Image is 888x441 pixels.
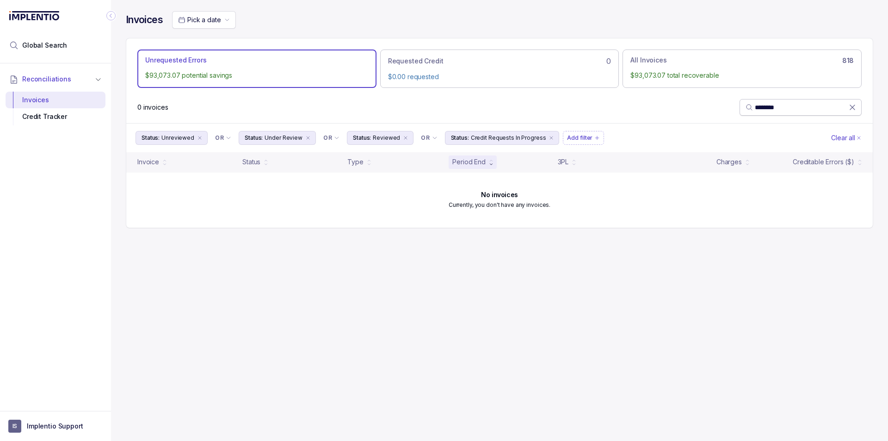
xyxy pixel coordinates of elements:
p: OR [215,134,224,142]
search: Date Range Picker [178,15,221,25]
div: Remaining page entries [137,103,168,112]
ul: Action Tab Group [137,50,862,87]
div: Status [242,157,260,167]
div: remove content [196,134,203,142]
button: Filter Chip Reviewed [347,131,413,145]
div: Charges [716,157,742,167]
p: $93,073.07 total recoverable [630,71,854,80]
p: Under Review [265,133,302,143]
div: Creditable Errors ($) [793,157,854,167]
button: Clear Filters [829,131,863,145]
h6: 818 [842,57,854,64]
li: Filter Chip Connector undefined [323,134,339,142]
div: Type [347,157,363,167]
button: Filter Chip Unreviewed [136,131,208,145]
p: Add filter [567,133,592,143]
div: Reconciliations [6,90,105,127]
span: User initials [8,420,21,433]
button: Filter Chip Add filter [563,131,604,145]
p: All Invoices [630,56,666,65]
p: Unrequested Errors [145,56,206,65]
button: Date Range Picker [172,11,236,29]
button: Filter Chip Credit Requests In Progress [445,131,560,145]
button: Filter Chip Under Review [239,131,316,145]
p: 0 invoices [137,103,168,112]
div: remove content [548,134,555,142]
button: Reconciliations [6,69,105,89]
p: Unreviewed [161,133,194,143]
button: User initialsImplentio Support [8,420,103,433]
span: Reconciliations [22,75,71,84]
div: Invoice [137,157,159,167]
p: Reviewed [373,133,400,143]
h4: Invoices [126,13,163,26]
p: Clear all [831,133,855,143]
div: 0 [388,56,611,67]
div: 3PL [558,157,569,167]
button: Filter Chip Connector undefined [320,131,343,144]
p: OR [323,134,332,142]
p: Status: [353,133,371,143]
ul: Filter Group [136,131,829,145]
p: Status: [245,133,263,143]
div: remove content [304,134,312,142]
div: Invoices [13,92,98,108]
p: Status: [142,133,160,143]
button: Filter Chip Connector undefined [211,131,235,144]
button: Filter Chip Connector undefined [417,131,441,144]
div: remove content [402,134,409,142]
p: Requested Credit [388,56,444,66]
p: Currently, you don't have any invoices. [449,200,550,210]
div: Credit Tracker [13,108,98,125]
p: $93,073.07 potential savings [145,71,369,80]
h6: No invoices [481,191,518,199]
li: Filter Chip Connector undefined [421,134,437,142]
div: Collapse Icon [105,10,117,21]
div: Period End [452,157,486,167]
span: Pick a date [187,16,221,24]
span: Global Search [22,41,67,50]
p: Credit Requests In Progress [471,133,546,143]
li: Filter Chip Connector undefined [215,134,231,142]
p: Status: [451,133,469,143]
p: Implentio Support [27,422,83,431]
p: OR [421,134,430,142]
p: $0.00 requested [388,72,611,81]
